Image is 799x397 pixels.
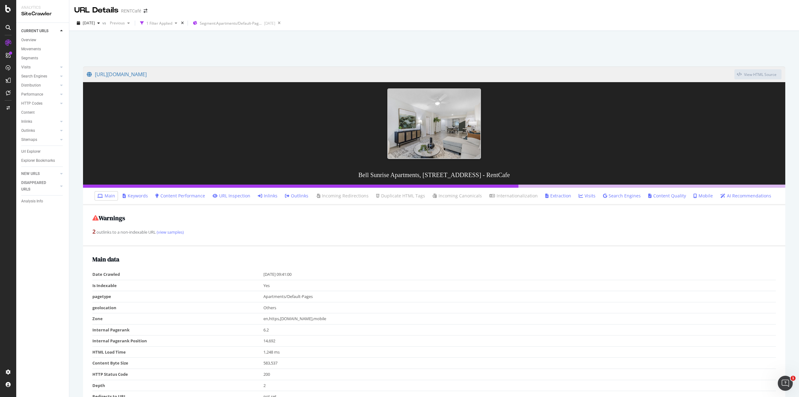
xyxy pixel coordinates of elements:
a: Keywords [123,193,148,199]
td: 1,248 ms [263,346,776,358]
img: Bell Sunrise Apartments, 1020 NE 12th Avenue, Fort Lauderdale, FL - RentCafe [387,88,481,159]
a: Visits [579,193,596,199]
div: CURRENT URLS [21,28,48,34]
a: Visits [21,64,58,71]
td: Internal Pagerank [92,324,263,335]
a: Extraction [545,193,571,199]
span: Segment: Apartments/Default-Pages [200,21,262,26]
div: RENTCafé [121,8,141,14]
span: vs [102,20,107,26]
button: [DATE] [74,18,102,28]
a: Search Engines [21,73,58,80]
td: HTML Load Time [92,346,263,358]
td: Zone [92,313,263,325]
div: Search Engines [21,73,47,80]
a: Sitemaps [21,136,58,143]
button: Segment:Apartments/Default-Pages[DATE] [190,18,275,28]
td: en,https,[DOMAIN_NAME],mobile [263,313,776,325]
td: Apartments/Default-Pages [263,291,776,302]
td: Internal Pagerank Position [92,335,263,347]
div: DISAPPEARED URLS [21,180,53,193]
div: Sitemaps [21,136,37,143]
td: [DATE] 09:41:00 [263,269,776,280]
div: Url Explorer [21,148,41,155]
a: Url Explorer [21,148,65,155]
div: Visits [21,64,31,71]
button: Previous [107,18,132,28]
div: times [180,20,185,26]
div: outlinks to a non-indexable URL [92,228,776,236]
a: Performance [21,91,58,98]
td: HTTP Status Code [92,369,263,380]
h2: Warnings [92,215,776,221]
button: View HTML Source [734,69,782,79]
a: Content Quality [648,193,686,199]
a: Incoming Canonicals [433,193,482,199]
a: Incoming Redirections [316,193,369,199]
a: Internationalization [489,193,538,199]
a: Explorer Bookmarks [21,157,65,164]
div: View HTML Source [744,72,777,77]
td: 200 [263,369,776,380]
div: SiteCrawler [21,10,64,17]
a: Segments [21,55,65,62]
td: Is Indexable [92,280,263,291]
div: Inlinks [21,118,32,125]
div: Distribution [21,82,41,89]
iframe: Intercom live chat [778,376,793,391]
a: [URL][DOMAIN_NAME] [87,67,734,82]
button: 1 Filter Applied [138,18,180,28]
td: 6.2 [263,324,776,335]
h3: Bell Sunrise Apartments, [STREET_ADDRESS] - RentCafe [83,165,785,185]
div: Content [21,109,35,116]
a: DISAPPEARED URLS [21,180,58,193]
div: Outlinks [21,127,35,134]
a: HTTP Codes [21,100,58,107]
td: Content Byte Size [92,358,263,369]
a: CURRENT URLS [21,28,58,34]
div: 1 Filter Applied [146,21,172,26]
div: Analysis Info [21,198,43,205]
a: URL Inspection [213,193,250,199]
td: 583,537 [263,358,776,369]
td: Yes [263,280,776,291]
a: Distribution [21,82,58,89]
td: 14,692 [263,335,776,347]
a: Content [21,109,65,116]
div: HTTP Codes [21,100,42,107]
strong: 2 [92,228,96,235]
a: Inlinks [258,193,277,199]
div: Overview [21,37,36,43]
td: Others [263,302,776,313]
div: Segments [21,55,38,62]
a: AI Recommendations [720,193,771,199]
a: Content Performance [155,193,205,199]
a: Mobile [694,193,713,199]
a: Search Engines [603,193,641,199]
a: Inlinks [21,118,58,125]
span: Previous [107,20,125,26]
td: pagetype [92,291,263,302]
div: Explorer Bookmarks [21,157,55,164]
span: 2025 Aug. 7th [83,20,95,26]
a: Main [97,193,115,199]
span: 1 [791,376,796,381]
td: 2 [263,380,776,391]
a: NEW URLS [21,171,58,177]
div: Analytics [21,5,64,10]
td: Depth [92,380,263,391]
div: arrow-right-arrow-left [144,9,147,13]
div: [DATE] [264,21,275,26]
a: (view samples) [156,229,184,235]
td: geolocation [92,302,263,313]
a: Duplicate HTML Tags [376,193,425,199]
h2: Main data [92,256,776,263]
a: Analysis Info [21,198,65,205]
a: Outlinks [21,127,58,134]
div: Performance [21,91,43,98]
div: URL Details [74,5,119,16]
td: Date Crawled [92,269,263,280]
a: Movements [21,46,65,52]
a: Overview [21,37,65,43]
a: Outlinks [285,193,308,199]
